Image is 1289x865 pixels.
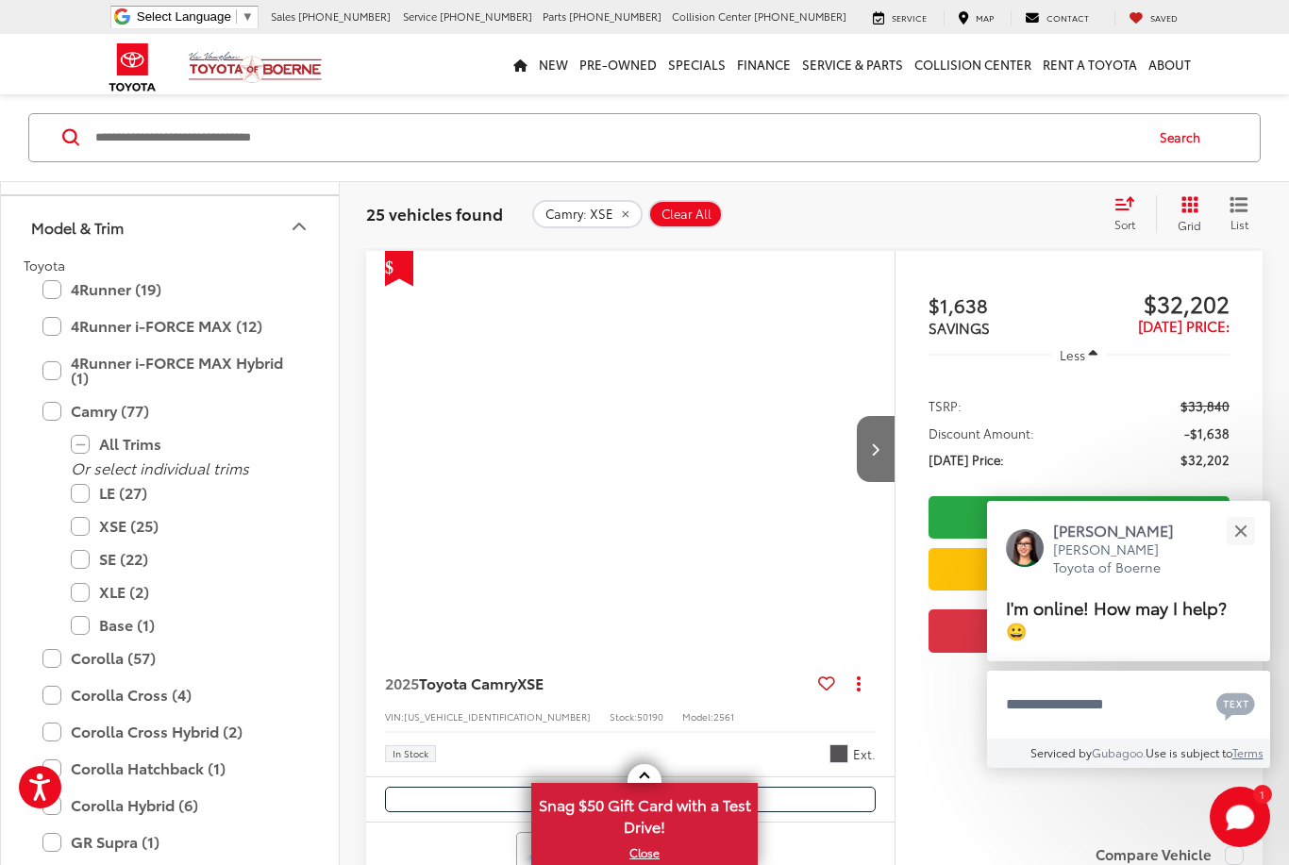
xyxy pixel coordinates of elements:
[929,548,1230,591] a: Value Your Trade
[929,450,1004,469] span: [DATE] Price:
[1146,744,1232,760] span: Use is subject to
[42,752,297,785] label: Corolla Hatchback (1)
[42,346,297,394] label: 4Runner i-FORCE MAX Hybrid (1)
[929,496,1230,539] a: Check Availability
[662,34,731,94] a: Specials
[1105,195,1156,233] button: Select sort value
[1143,34,1197,94] a: About
[1232,744,1264,760] a: Terms
[137,9,231,24] span: Select Language
[976,11,994,24] span: Map
[385,673,811,693] a: 2025Toyota CamryXSE
[713,709,734,724] span: 2561
[1184,424,1230,442] span: -$1,638
[929,424,1034,442] span: Discount Amount:
[31,218,124,236] div: Model & Trim
[271,8,295,24] span: Sales
[71,608,297,641] label: Base (1)
[1138,315,1230,336] span: [DATE] Price:
[857,675,861,690] span: dropdown dots
[1046,11,1089,24] span: Contact
[1216,690,1255,721] svg: Text
[987,501,1270,768] div: Close[PERSON_NAME][PERSON_NAME] Toyota of BoerneI'm online! How may I help? 😀Type your messageCha...
[288,215,310,238] div: Model & Trim
[929,291,1080,319] span: $1,638
[829,744,848,763] span: Underground
[1096,846,1244,865] label: Compare Vehicle
[637,709,663,724] span: 50190
[1053,520,1193,541] p: [PERSON_NAME]
[385,251,413,287] span: Get Price Drop Alert
[754,8,846,24] span: [PHONE_NUMBER]
[1092,744,1146,760] a: Gubagoo.
[929,609,1230,652] button: Get Price Now
[508,34,533,94] a: Home
[545,207,613,222] span: Camry: XSE
[419,672,517,693] span: Toyota Camry
[42,678,297,711] label: Corolla Cross (4)
[1030,744,1092,760] span: Serviced by
[298,8,391,24] span: [PHONE_NUMBER]
[440,8,532,24] span: [PHONE_NUMBER]
[909,34,1037,94] a: Collision Center
[1150,11,1178,24] span: Saved
[1006,594,1227,642] span: I'm online! How may I help? 😀
[42,715,297,748] label: Corolla Cross Hybrid (2)
[929,396,962,415] span: TSRP:
[569,8,661,24] span: [PHONE_NUMBER]
[404,709,591,724] span: [US_VEHICLE_IDENTIFICATION_NUMBER]
[97,37,168,98] img: Toyota
[385,709,404,724] span: VIN:
[71,457,249,478] i: Or select individual trims
[682,709,713,724] span: Model:
[1037,34,1143,94] a: Rent a Toyota
[1210,787,1270,847] button: Toggle Chat Window
[853,745,876,763] span: Ext.
[188,51,323,84] img: Vic Vaughan Toyota of Boerne
[71,476,297,509] label: LE (27)
[1210,787,1270,847] svg: Start Chat
[532,200,643,228] button: remove Camry: XSE
[137,9,254,24] a: Select Language​
[731,34,796,94] a: Finance
[385,672,419,693] span: 2025
[93,115,1142,160] form: Search by Make, Model, or Keyword
[42,394,297,427] label: Camry (77)
[533,785,756,842] span: Snag $50 Gift Card with a Test Drive!
[71,427,297,460] label: All Trims
[1051,338,1108,372] button: Less
[661,207,711,222] span: Clear All
[1114,10,1192,25] a: My Saved Vehicles
[929,317,990,338] span: SAVINGS
[1114,216,1135,232] span: Sort
[517,672,544,693] span: XSE
[574,34,662,94] a: Pre-Owned
[796,34,909,94] a: Service & Parts: Opens in a new tab
[672,8,751,24] span: Collision Center
[393,749,428,758] span: In Stock
[1180,396,1230,415] span: $33,840
[24,256,65,274] span: Toyota
[403,8,437,24] span: Service
[1230,216,1248,232] span: List
[1142,114,1228,161] button: Search
[71,575,297,608] label: XLE (2)
[1079,289,1230,317] span: $32,202
[366,202,503,225] span: 25 vehicles found
[242,9,254,24] span: ▼
[42,789,297,822] label: Corolla Hybrid (6)
[71,509,297,542] label: XSE (25)
[42,309,297,342] label: 4Runner i-FORCE MAX (12)
[1178,217,1201,233] span: Grid
[987,671,1270,739] textarea: Type your message
[1053,541,1193,577] p: [PERSON_NAME] Toyota of Boerne
[1156,195,1215,233] button: Grid View
[843,666,876,699] button: Actions
[859,10,941,25] a: Service
[944,10,1008,25] a: Map
[1211,683,1261,725] button: Chat with SMS
[857,416,895,482] button: Next image
[543,8,566,24] span: Parts
[42,825,297,858] label: GR Supra (1)
[892,11,927,24] span: Service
